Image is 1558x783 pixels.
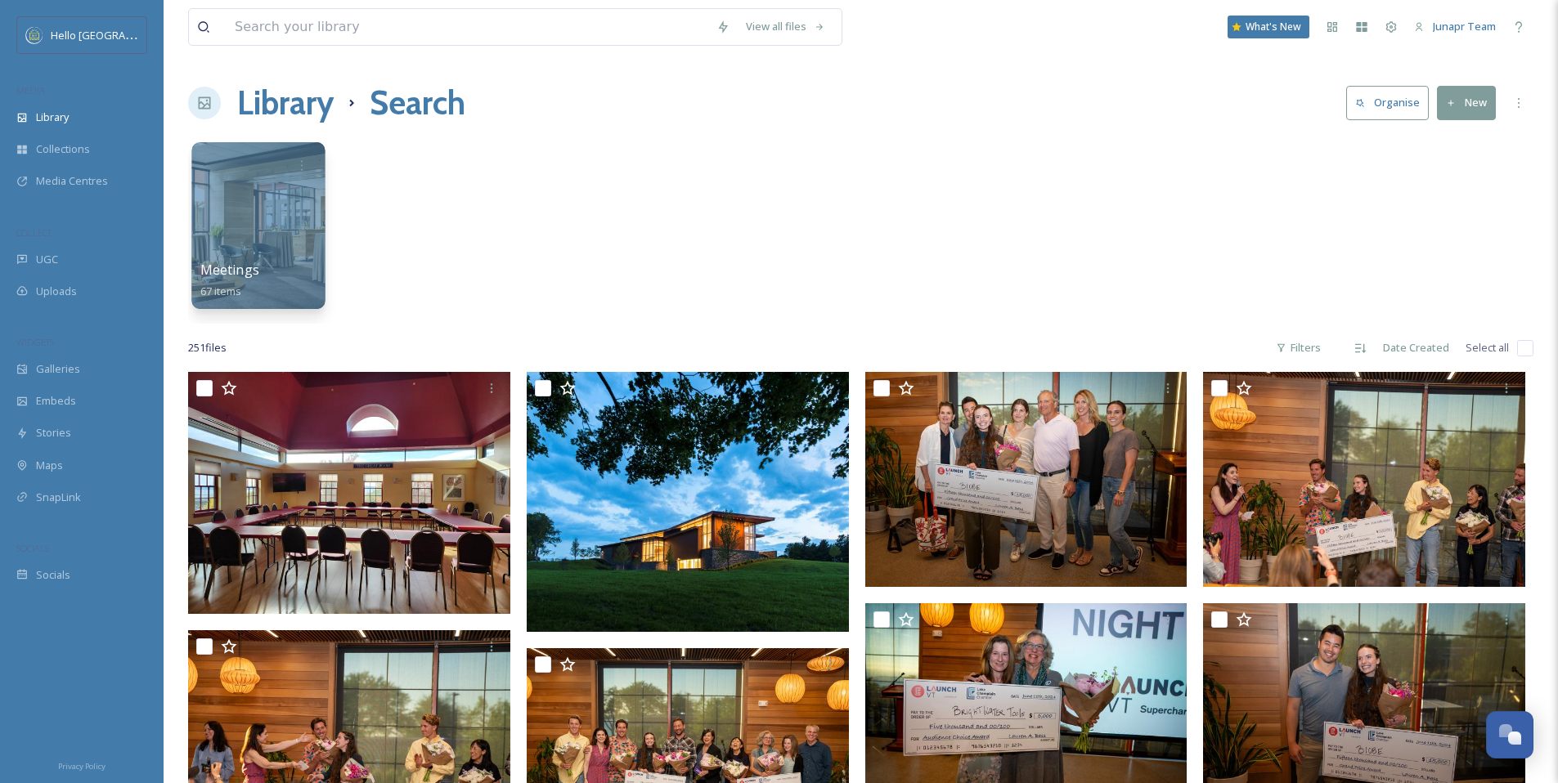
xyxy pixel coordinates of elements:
span: 251 file s [188,340,227,356]
img: Pizzagalli_Center_at_Shelburne_Musuem_CourtesyOfShelburneMusuem.jpg [527,372,849,632]
span: Uploads [36,284,77,299]
a: Junapr Team [1406,11,1504,43]
a: Privacy Policy [58,755,106,775]
span: WIDGETS [16,336,54,348]
button: Organise [1346,86,1429,119]
input: Search your library [227,9,708,45]
span: SOCIALS [16,542,49,554]
button: Open Chat [1486,711,1533,758]
span: SnapLink [36,490,81,505]
span: Select all [1466,340,1509,356]
span: Media Centres [36,173,108,189]
span: Maps [36,458,63,473]
img: MainStreetLandiing_GreatRoom_CourtesyOfMainStreetLanding.jpg [188,372,510,614]
span: Galleries [36,361,80,377]
span: Hello [GEOGRAPHIC_DATA] [51,27,182,43]
span: Meetings [200,261,259,279]
a: Library [237,78,334,128]
h1: Search [370,78,465,128]
span: Junapr Team [1433,19,1496,34]
img: images.png [26,27,43,43]
a: View all files [738,11,833,43]
span: UGC [36,252,58,267]
span: Socials [36,567,70,583]
button: New [1437,86,1496,119]
span: COLLECT [16,226,52,239]
span: Embeds [36,393,76,409]
a: Meetings67 items [200,262,259,298]
span: MEDIA [16,84,45,96]
span: Library [36,110,69,125]
span: Privacy Policy [58,761,106,772]
img: LaunchVT Demo Night (32).jpg [1203,372,1525,587]
div: Date Created [1375,332,1457,364]
span: 67 items [200,283,242,298]
img: LaunchVT Demo Night (74).jpg [865,372,1188,587]
div: Filters [1268,332,1329,364]
a: What's New [1228,16,1309,38]
span: Collections [36,141,90,157]
span: Stories [36,425,71,441]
